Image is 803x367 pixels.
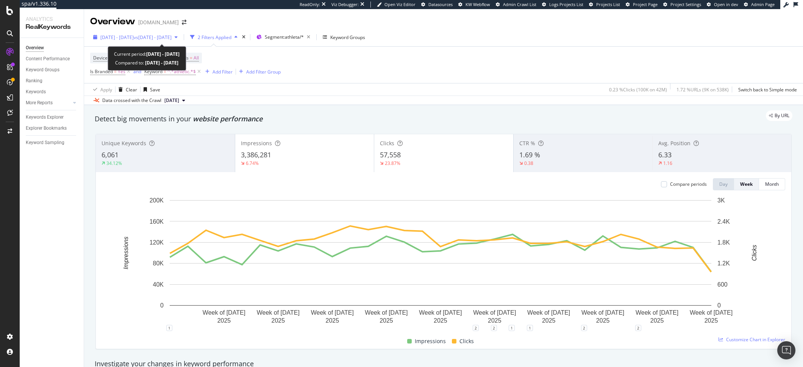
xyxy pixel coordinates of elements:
div: Analytics [26,15,78,23]
span: [DATE] - [DATE] [100,34,134,41]
text: 1.2K [717,260,730,267]
b: [DATE] - [DATE] [144,60,178,66]
text: 2025 [488,317,501,324]
text: 200K [150,197,164,204]
span: Impressions [415,337,446,346]
span: 1.69 % [519,150,540,159]
div: Overview [26,44,44,52]
text: 2025 [650,317,664,324]
div: Ranking [26,77,42,85]
div: 2 Filters Applied [198,34,231,41]
span: Open Viz Editor [384,2,416,7]
span: = [190,55,192,61]
a: Admin Crawl List [496,2,536,8]
a: Open in dev [707,2,738,8]
div: Month [765,181,779,187]
button: Segment:athleta/* [253,31,313,43]
div: [DOMAIN_NAME] [138,19,179,26]
button: Month [759,178,785,190]
span: 6,061 [102,150,119,159]
span: Keyword [144,68,162,75]
text: Week of [DATE] [365,309,408,316]
span: 2025 Jul. 30th [164,97,179,104]
div: Compared to: [115,58,178,67]
div: Week [740,181,753,187]
span: Is Branded [90,68,113,75]
div: Current period: [114,50,180,58]
div: RealKeywords [26,23,78,31]
span: All [194,53,199,63]
text: Clicks [751,245,758,261]
div: Overview [90,15,135,28]
a: Projects List [589,2,620,8]
text: 40K [153,281,164,288]
button: Apply [90,83,112,96]
span: CTR % [519,140,535,147]
text: 2025 [434,317,447,324]
span: vs [DATE] - [DATE] [134,34,172,41]
span: Projects List [596,2,620,7]
button: Add Filter [202,67,233,76]
text: 2025 [596,317,610,324]
a: Keyword Sampling [26,139,78,147]
div: 6.74% [246,160,259,166]
div: 23.87% [385,160,400,166]
span: Avg. Position [658,140,691,147]
a: Open Viz Editor [377,2,416,8]
a: Customize Chart in Explorer [719,336,785,343]
text: 160K [150,218,164,224]
div: Open Intercom Messenger [777,341,795,359]
text: 0 [160,302,164,309]
a: More Reports [26,99,71,107]
span: Open in dev [714,2,738,7]
div: 1 [166,325,172,331]
button: Save [141,83,160,96]
button: Add Filter Group [236,67,281,76]
div: legacy label [766,110,792,121]
svg: A chart. [102,196,779,328]
text: Week of [DATE] [581,309,624,316]
span: Customize Chart in Explorer [726,336,785,343]
span: 57,558 [380,150,401,159]
div: 1.16 [663,160,672,166]
span: Admin Page [751,2,775,7]
text: Week of [DATE] [419,309,462,316]
text: Week of [DATE] [636,309,678,316]
text: 2025 [380,317,393,324]
div: 0.23 % Clicks ( 100K on 42M ) [609,86,667,93]
text: 1.8K [717,239,730,246]
div: Add Filter Group [246,69,281,75]
div: 2 [491,325,497,331]
text: 2025 [705,317,718,324]
a: Keyword Groups [26,66,78,74]
div: More Reports [26,99,53,107]
div: 1 [509,325,515,331]
div: 34.12% [106,160,122,166]
div: Keywords Explorer [26,113,64,121]
span: = [114,68,117,75]
text: Week of [DATE] [203,309,245,316]
span: By URL [775,113,789,118]
text: 120K [150,239,164,246]
div: Add Filter [212,69,233,75]
span: 6.33 [658,150,672,159]
text: Impressions [123,237,129,269]
span: 3,386,281 [241,150,271,159]
span: Clicks [380,140,394,147]
a: Keywords [26,88,78,96]
button: Week [734,178,759,190]
div: Switch back to Simple mode [738,86,797,93]
span: Clicks [459,337,474,346]
a: Content Performance [26,55,78,63]
div: Keywords [26,88,46,96]
span: = [164,68,166,75]
div: 1.72 % URLs ( 9K on 538K ) [676,86,729,93]
span: Yes [118,66,125,77]
div: Keyword Groups [26,66,59,74]
text: 600 [717,281,728,288]
button: and [133,68,141,75]
a: Project Settings [663,2,701,8]
span: Admin Crawl List [503,2,536,7]
div: Data crossed with the Crawl [102,97,161,104]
